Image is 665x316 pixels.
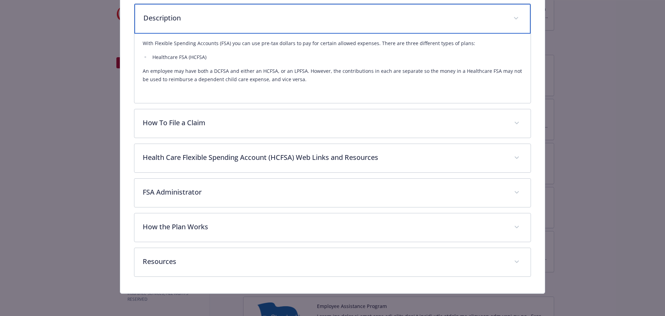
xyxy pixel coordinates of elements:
[134,144,531,172] div: Health Care Flexible Spending Account (HCFSA) Web Links and Resources
[143,152,506,163] p: Health Care Flexible Spending Account (HCFSA) Web Links and Resources
[134,179,531,207] div: FSA Administrator
[150,53,523,61] li: Healthcare FSA (HCFSA)
[134,109,531,138] div: How To File a Claim
[143,118,506,128] p: How To File a Claim
[134,213,531,242] div: How the Plan Works
[143,39,523,48] p: With Flexible Spending Accounts (FSA) you can use pre-tax dollars to pay for certain allowed expe...
[134,248,531,276] div: Resources
[134,4,531,34] div: Description
[143,13,505,23] p: Description
[143,256,506,267] p: Resources
[143,67,523,84] p: An employee may have both a DCFSA and either an HCFSA, or an LPFSA. However, the contributions in...
[143,187,506,197] p: FSA Administrator
[134,34,531,103] div: Description
[143,222,506,232] p: How the Plan Works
